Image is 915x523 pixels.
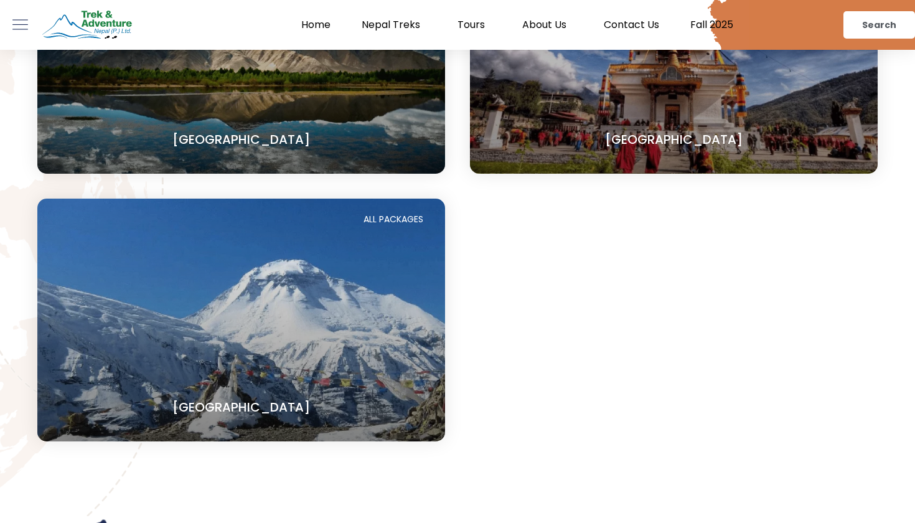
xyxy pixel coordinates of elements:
[286,19,346,31] a: Home
[172,131,310,148] a: [GEOGRAPHIC_DATA]
[346,19,442,31] a: Nepal Treks
[166,19,748,31] nav: Menu
[442,19,507,31] a: Tours
[364,213,423,225] a: ALL PACKAGES
[588,19,675,31] a: Contact Us
[172,398,310,416] a: [GEOGRAPHIC_DATA]
[843,11,915,39] a: Search
[675,19,749,31] a: Fall 2025
[507,19,588,31] a: About Us
[862,21,896,29] span: Search
[40,8,134,42] img: Trek & Adventure Nepal
[605,131,743,148] a: [GEOGRAPHIC_DATA]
